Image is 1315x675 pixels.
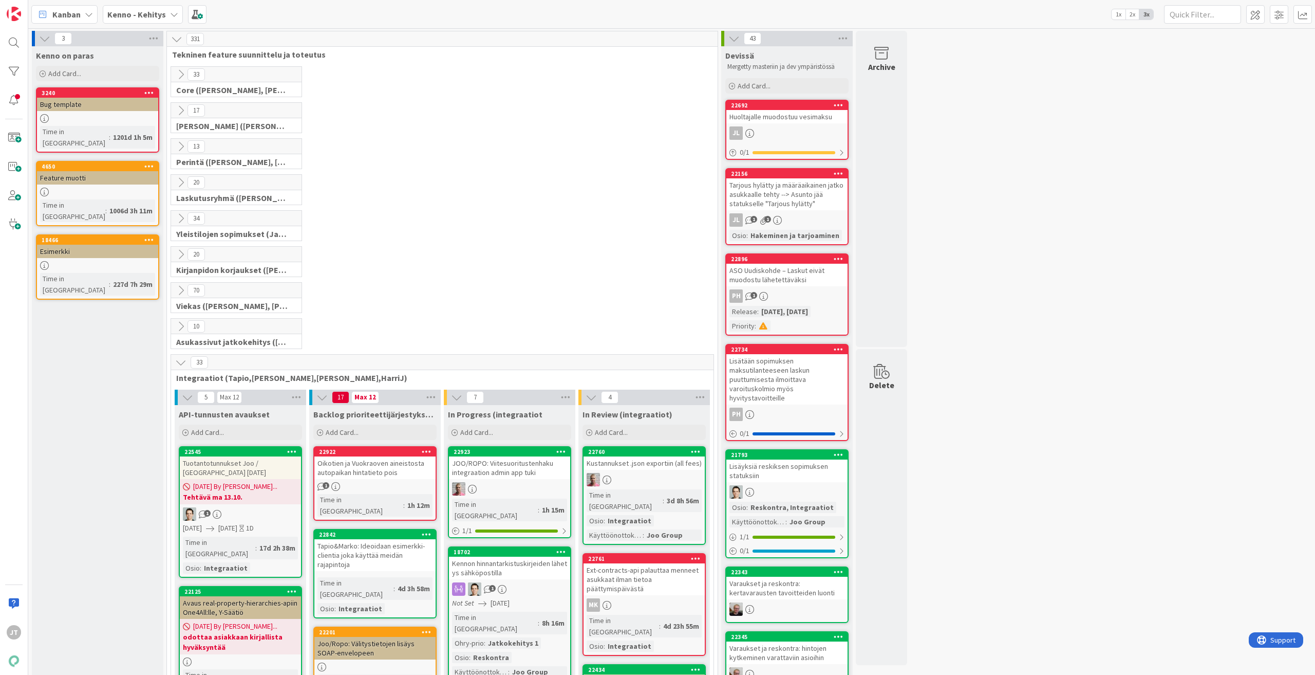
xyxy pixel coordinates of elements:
[191,428,224,437] span: Add Card...
[726,460,848,482] div: Lisäyksiä reskiksen sopimuksen statuksiin
[1125,9,1139,20] span: 2x
[452,652,469,663] div: Osio
[726,146,848,159] div: 0/1
[403,500,405,511] span: :
[1139,9,1153,20] span: 3x
[731,346,848,353] div: 22734
[748,230,842,241] div: Hakeminen ja tarjoaminen
[539,617,567,629] div: 8h 16m
[314,628,436,637] div: 22201
[588,666,705,673] div: 22434
[725,253,849,336] a: 22896ASO Uudiskohde – Laskut eivät muodostu lähetettäväksiPHRelease:[DATE], [DATE]Priority:
[726,408,848,421] div: PH
[42,163,158,170] div: 4650
[449,447,570,457] div: 22923
[726,126,848,140] div: JL
[184,588,301,595] div: 22125
[726,354,848,405] div: Lisätään sopimuksen maksutilanteeseen laskun puuttumisesta ilmoittava varoituskolmio myös hyvitys...
[757,306,759,317] span: :
[452,637,484,649] div: Ohry-prio
[184,448,301,455] div: 22545
[40,273,109,296] div: Time in [GEOGRAPHIC_DATA]
[180,457,301,479] div: Tuotantotunnukset Joo / [GEOGRAPHIC_DATA] [DATE]
[460,428,493,437] span: Add Card...
[729,516,785,527] div: Käyttöönottokriittisyys
[179,446,302,578] a: 22545Tuotantotunnukset Joo / [GEOGRAPHIC_DATA] [DATE][DATE] By [PERSON_NAME]...Tehtävä ma 13.10.T...
[449,582,570,596] div: TT
[587,473,600,486] img: HJ
[180,447,301,479] div: 22545Tuotantotunnukset Joo / [GEOGRAPHIC_DATA] [DATE]
[729,230,746,241] div: Osio
[726,450,848,482] div: 21793Lisäyksiä reskiksen sopimuksen statuksiin
[726,213,848,227] div: JL
[1164,5,1241,24] input: Quick Filter...
[731,569,848,576] div: 22343
[393,583,395,594] span: :
[726,345,848,405] div: 22734Lisätään sopimuksen maksutilanteeseen laskun puuttumisesta ilmoittava varoituskolmio myös hy...
[180,587,301,596] div: 22125
[37,235,158,258] div: 18466Esimerkki
[201,562,250,574] div: Integraatiot
[314,637,436,660] div: Joo/Ropo: Välitystietojen lisäys SOAP-envelopeen
[462,525,472,536] span: 1 / 1
[748,502,836,513] div: Reskontra, Integraatiot
[319,629,436,636] div: 22201
[105,205,107,216] span: :
[759,306,811,317] div: [DATE], [DATE]
[37,171,158,185] div: Feature muotti
[584,447,705,470] div: 22760Kustannukset .json exportiin (all fees)
[539,504,567,516] div: 1h 15m
[764,216,771,223] span: 1
[449,457,570,479] div: JOO/ROPO: Viitesuoritustenhaku integraation admin app tuki
[110,279,155,290] div: 227d 7h 29m
[731,451,848,459] div: 21793
[183,492,298,502] b: Tehtävä ma 13.10.
[605,515,654,526] div: Integraatiot
[36,161,159,226] a: 4650Feature muottiTime in [GEOGRAPHIC_DATA]:1006d 3h 11m
[354,395,376,400] div: Max 12
[7,654,21,668] img: avatar
[469,652,471,663] span: :
[7,7,21,21] img: Visit kanbanzone.com
[180,596,301,619] div: Avaus real-property-hierarchies-apiin One4All:lle, Y-Säätiö
[454,549,570,556] div: 18702
[452,598,474,608] i: Not Set
[405,500,433,511] div: 1h 12m
[538,504,539,516] span: :
[452,499,538,521] div: Time in [GEOGRAPHIC_DATA]
[738,81,771,90] span: Add Card...
[729,502,746,513] div: Osio
[179,409,270,419] span: API-tunnusten avaukset
[729,126,743,140] div: JL
[7,625,21,640] div: JT
[36,234,159,300] a: 18466EsimerkkiTime in [GEOGRAPHIC_DATA]:227d 7h 29m
[317,577,393,600] div: Time in [GEOGRAPHIC_DATA]
[726,603,848,616] div: JH
[661,621,702,632] div: 4d 23h 55m
[729,603,743,616] img: JH
[52,8,81,21] span: Kanban
[729,485,743,499] img: TT
[725,50,754,61] span: Devissä
[726,254,848,264] div: 22896
[726,264,848,286] div: ASO Uudiskohde – Laskut eivät muodostu lähetettäväksi
[755,320,756,332] span: :
[726,169,848,178] div: 22156
[183,507,196,521] img: TT
[176,121,289,131] span: Halti (Sebastian, VilleH, Riikka, Antti, MikkoV, PetriH, PetriM)
[452,482,465,496] img: HJ
[314,530,436,539] div: 22842
[449,482,570,496] div: HJ
[605,641,654,652] div: Integraatiot
[588,555,705,562] div: 22761
[726,642,848,664] div: Varaukset ja reskontra: hintojen kytkeminen varattaviin asioihin
[37,245,158,258] div: Esimerkki
[176,301,289,311] span: Viekas (Samuli, Saara, Mika, Pirjo, Keijo, TommiHä, Rasmus)
[187,212,205,225] span: 34
[37,98,158,111] div: Bug template
[186,33,204,45] span: 331
[193,621,277,632] span: [DATE] By [PERSON_NAME]...
[180,447,301,457] div: 22545
[187,140,205,153] span: 13
[246,523,254,534] div: 1D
